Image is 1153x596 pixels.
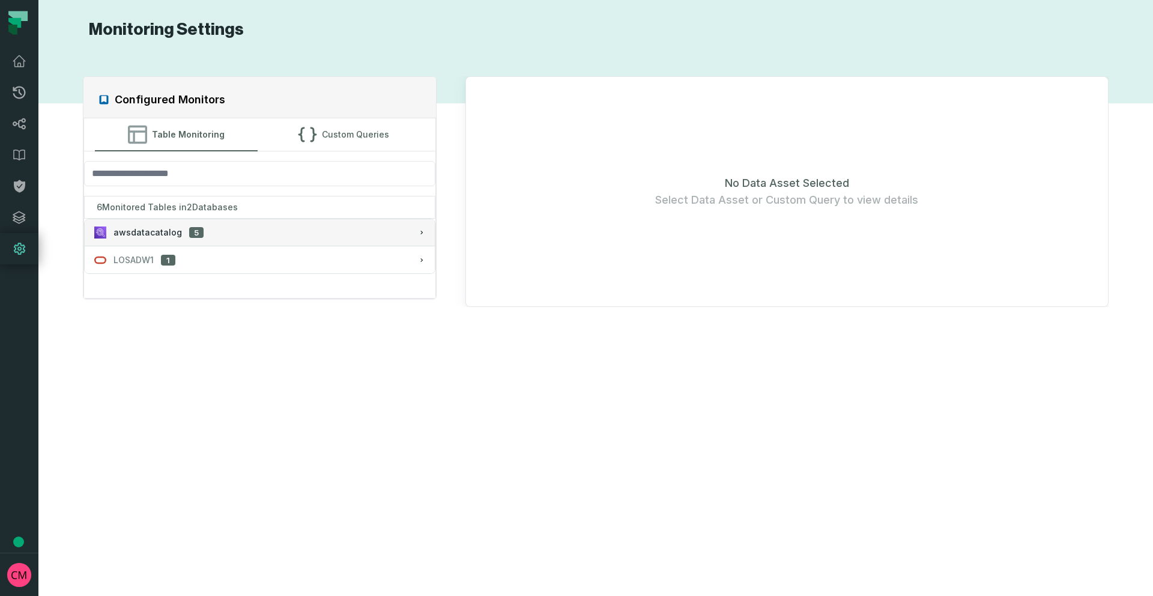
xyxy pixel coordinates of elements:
div: Tooltip anchor [13,537,24,547]
span: LOSADW1 [113,254,154,266]
img: avatar of Collin Marsden [7,563,31,587]
h2: Configured Monitors [115,91,225,108]
div: 6 Monitored Tables in 2 Databases [84,196,435,219]
button: LOSADW11 [85,247,435,273]
span: Select Data Asset or Custom Query to view details [655,192,918,208]
span: No Data Asset Selected [725,175,849,192]
span: awsdatacatalog [113,227,182,239]
span: 1 [161,255,175,266]
h1: Monitoring Settings [83,19,244,40]
button: awsdatacatalog5 [85,219,435,246]
span: 5 [189,227,204,239]
button: Custom Queries [262,118,425,151]
button: Table Monitoring [95,118,257,151]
